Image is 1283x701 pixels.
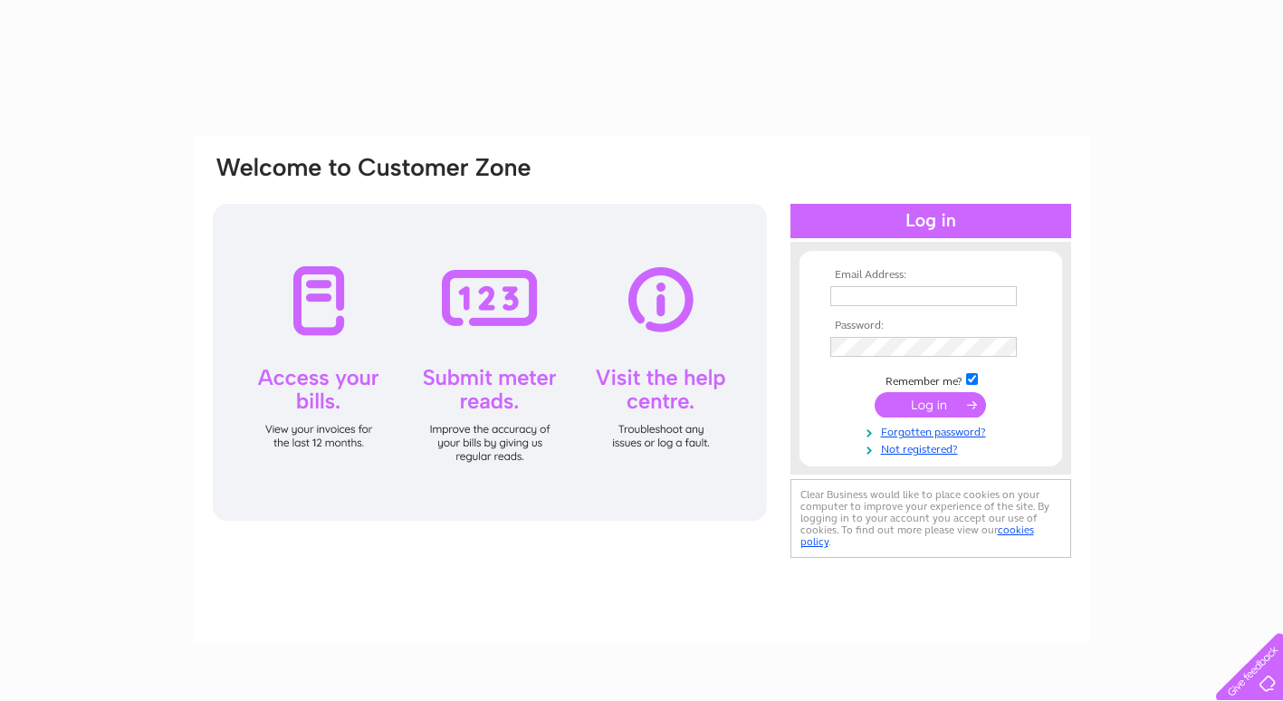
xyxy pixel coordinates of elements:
th: Email Address: [826,269,1036,282]
a: cookies policy [800,523,1034,548]
a: Not registered? [830,439,1036,456]
td: Remember me? [826,370,1036,389]
input: Submit [875,392,986,418]
a: Forgotten password? [830,422,1036,439]
th: Password: [826,320,1036,332]
div: Clear Business would like to place cookies on your computer to improve your experience of the sit... [790,479,1071,558]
